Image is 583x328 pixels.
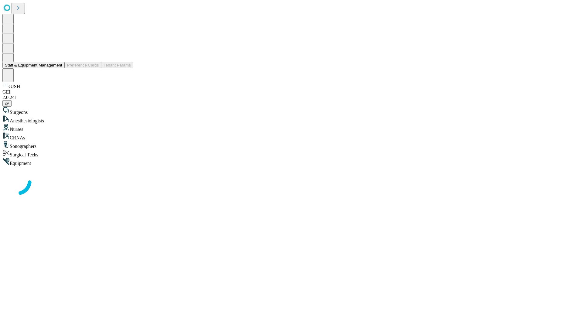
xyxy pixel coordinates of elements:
[2,100,12,107] button: @
[9,84,20,89] span: GJSH
[2,115,581,124] div: Anesthesiologists
[2,95,581,100] div: 2.0.241
[101,62,133,68] button: Tenant Params
[2,132,581,141] div: CRNAs
[2,158,581,166] div: Equipment
[2,62,65,68] button: Staff & Equipment Management
[5,101,9,106] span: @
[2,89,581,95] div: GEI
[2,107,581,115] div: Surgeons
[2,149,581,158] div: Surgical Techs
[65,62,101,68] button: Preference Cards
[2,141,581,149] div: Sonographers
[2,124,581,132] div: Nurses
